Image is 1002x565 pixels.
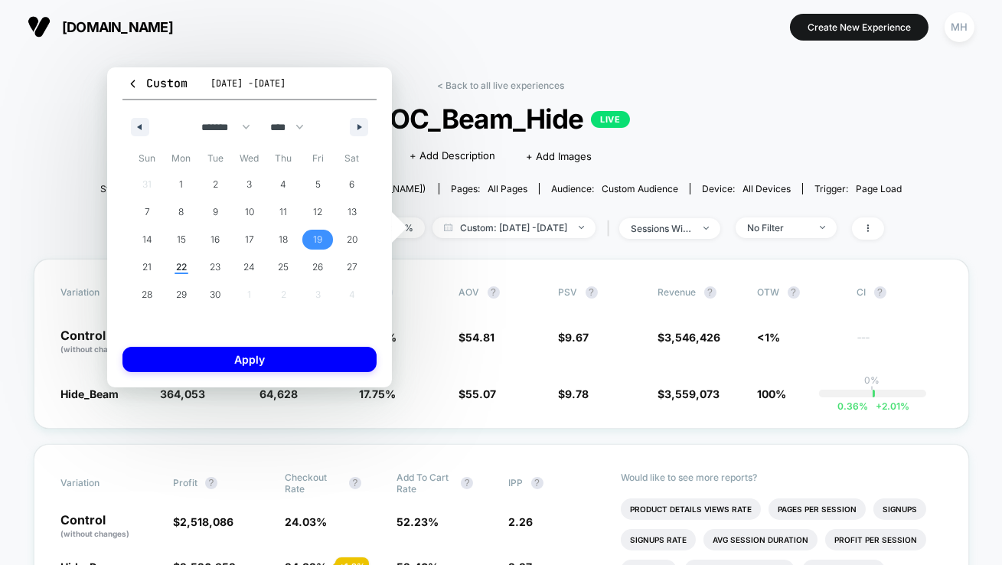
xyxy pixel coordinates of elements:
[62,19,173,35] span: [DOMAIN_NAME]
[312,253,323,281] span: 26
[459,331,495,344] span: $
[210,281,220,309] span: 30
[397,472,453,495] span: Add To Cart Rate
[61,472,145,495] span: Variation
[315,171,321,198] span: 5
[130,281,165,309] button: 28
[266,146,301,171] span: Thu
[130,253,165,281] button: 21
[266,171,301,198] button: 4
[631,223,692,234] div: sessions with impression
[397,515,439,528] span: 52.23 %
[142,226,152,253] span: 14
[551,183,678,194] div: Audience:
[313,198,322,226] span: 12
[301,253,335,281] button: 26
[198,253,233,281] button: 23
[266,198,301,226] button: 11
[621,472,942,483] p: Would like to see more reports?
[347,226,357,253] span: 20
[348,198,357,226] span: 13
[856,183,902,194] span: Page Load
[281,171,287,198] span: 4
[211,77,286,90] span: [DATE] - [DATE]
[173,515,233,528] span: $
[198,198,233,226] button: 9
[531,477,543,489] button: ?
[658,286,697,298] span: Revenue
[559,387,589,400] span: $
[459,387,497,400] span: $
[857,286,942,299] span: CI
[814,183,902,194] div: Trigger:
[658,387,720,400] span: $
[179,171,183,198] span: 1
[122,347,377,372] button: Apply
[61,329,145,355] p: Control
[177,226,186,253] span: 15
[591,111,629,128] p: LIVE
[165,171,199,198] button: 1
[279,253,289,281] span: 25
[266,226,301,253] button: 18
[61,387,119,400] span: Hide_Beam
[145,198,150,226] span: 7
[28,15,51,38] img: Visually logo
[347,253,357,281] span: 27
[466,387,497,400] span: 55.07
[602,183,678,194] span: Custom Audience
[165,198,199,226] button: 8
[825,529,926,550] li: Profit Per Session
[873,498,926,520] li: Signups
[198,226,233,253] button: 16
[566,387,589,400] span: 9.78
[335,226,369,253] button: 20
[874,286,886,299] button: ?
[335,171,369,198] button: 6
[213,198,218,226] span: 9
[665,331,721,344] span: 3,546,426
[758,286,842,299] span: OTW
[940,11,979,43] button: MH
[122,75,377,100] button: Custom[DATE] -[DATE]
[165,146,199,171] span: Mon
[279,226,289,253] span: 18
[233,253,267,281] button: 24
[61,286,145,299] span: Variation
[198,281,233,309] button: 30
[176,253,187,281] span: 22
[566,331,589,344] span: 9.67
[704,286,716,299] button: ?
[871,386,874,397] p: |
[703,529,818,550] li: Avg Session Duration
[868,400,909,412] span: 2.01 %
[173,477,197,488] span: Profit
[559,331,589,344] span: $
[313,226,322,253] span: 19
[130,226,165,253] button: 14
[790,14,929,41] button: Create New Experience
[301,146,335,171] span: Fri
[176,281,187,309] span: 29
[285,472,341,495] span: Checkout Rate
[703,227,709,230] img: end
[245,226,254,253] span: 17
[178,198,184,226] span: 8
[213,171,218,198] span: 2
[349,171,354,198] span: 6
[451,183,527,194] div: Pages:
[579,226,584,229] img: end
[690,183,802,194] span: Device:
[820,226,825,229] img: end
[945,12,974,42] div: MH
[301,171,335,198] button: 5
[205,477,217,489] button: ?
[301,198,335,226] button: 12
[243,253,255,281] span: 24
[665,387,720,400] span: 3,559,073
[61,529,130,538] span: (without changes)
[758,331,781,344] span: <1%
[245,198,254,226] span: 10
[142,253,152,281] span: 21
[527,150,592,162] span: + Add Images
